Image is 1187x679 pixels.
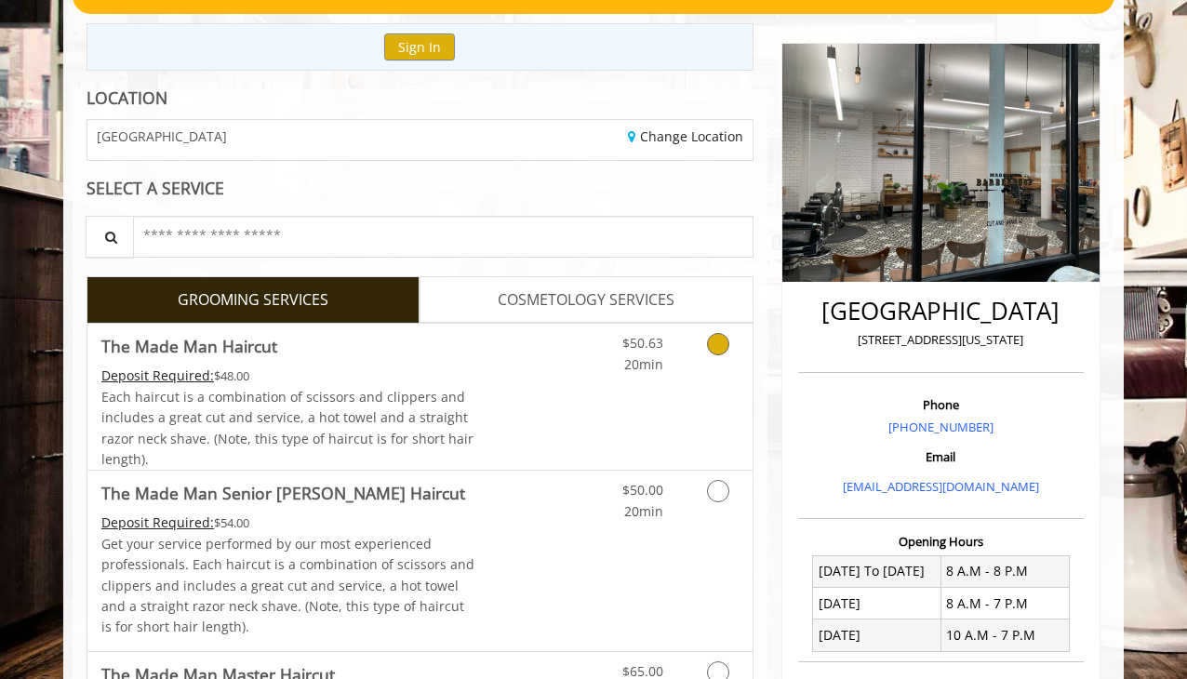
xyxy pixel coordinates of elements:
span: $50.00 [622,481,663,499]
span: 20min [624,355,663,373]
b: LOCATION [87,87,167,109]
div: SELECT A SERVICE [87,180,754,197]
span: 20min [624,502,663,520]
td: 8 A.M - 8 P.M [940,555,1069,587]
h3: Phone [803,398,1079,411]
td: 10 A.M - 7 P.M [940,619,1069,651]
a: [EMAIL_ADDRESS][DOMAIN_NAME] [843,478,1039,495]
p: Get your service performed by our most experienced professionals. Each haircut is a combination o... [101,534,475,638]
p: [STREET_ADDRESS][US_STATE] [803,330,1079,350]
h3: Email [803,450,1079,463]
div: $48.00 [101,366,475,386]
button: Service Search [86,216,134,258]
button: Sign In [384,33,455,60]
span: GROOMING SERVICES [178,288,328,313]
span: $50.63 [622,334,663,352]
span: COSMETOLOGY SERVICES [498,288,674,313]
td: 8 A.M - 7 P.M [940,588,1069,619]
h2: [GEOGRAPHIC_DATA] [803,298,1079,325]
span: [GEOGRAPHIC_DATA] [97,129,227,143]
b: The Made Man Haircut [101,333,277,359]
span: Each haircut is a combination of scissors and clippers and includes a great cut and service, a ho... [101,388,473,468]
td: [DATE] To [DATE] [813,555,941,587]
a: Change Location [628,127,743,145]
span: This service needs some Advance to be paid before we block your appointment [101,513,214,531]
span: This service needs some Advance to be paid before we block your appointment [101,366,214,384]
a: [PHONE_NUMBER] [888,419,994,435]
td: [DATE] [813,588,941,619]
b: The Made Man Senior [PERSON_NAME] Haircut [101,480,465,506]
div: $54.00 [101,513,475,533]
h3: Opening Hours [798,535,1084,548]
td: [DATE] [813,619,941,651]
